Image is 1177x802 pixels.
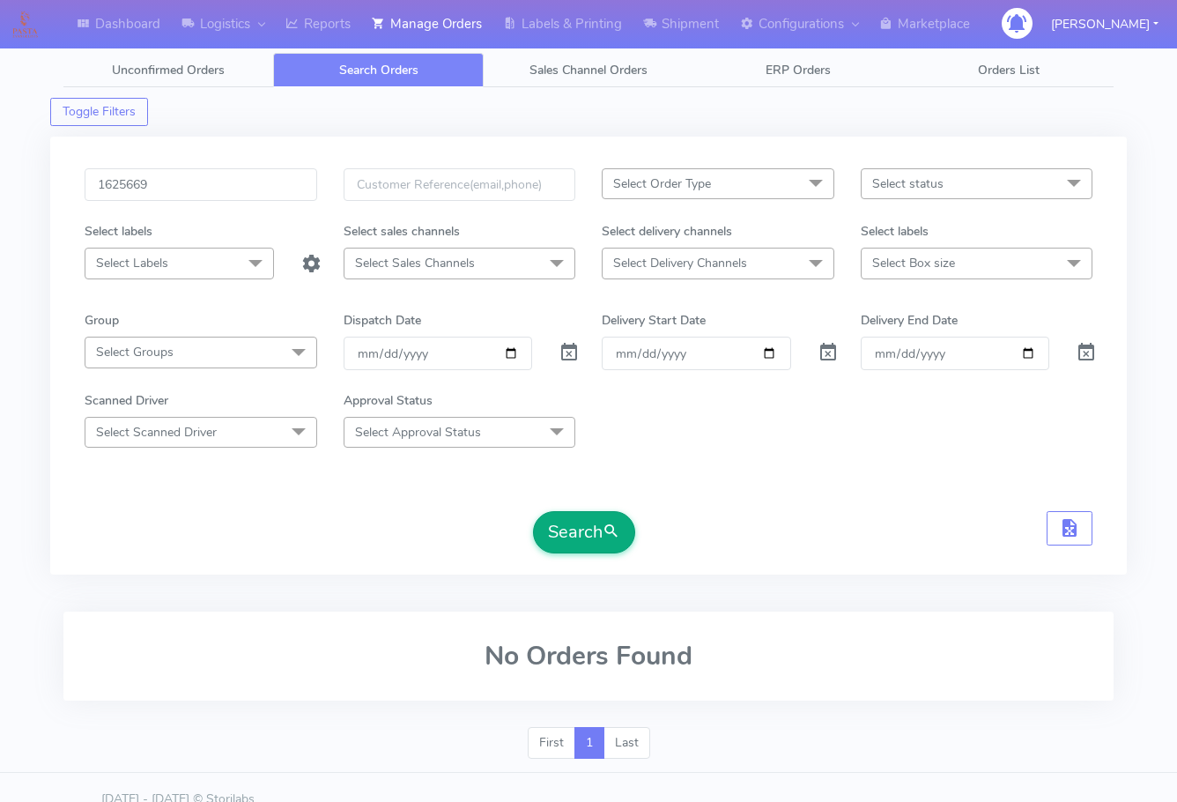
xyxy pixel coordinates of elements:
label: Delivery End Date [861,311,958,330]
span: Select Box size [872,255,955,271]
input: Customer Reference(email,phone) [344,168,576,201]
label: Dispatch Date [344,311,421,330]
span: Select Sales Channels [355,255,475,271]
span: Search Orders [339,62,418,78]
label: Select labels [85,222,152,241]
label: Group [85,311,119,330]
button: Search [533,511,635,553]
span: Select Delivery Channels [613,255,747,271]
button: Toggle Filters [50,98,148,126]
h2: No Orders Found [85,642,1092,671]
span: Select Order Type [613,175,711,192]
span: Unconfirmed Orders [112,62,225,78]
span: Select Approval Status [355,424,481,441]
span: Select Labels [96,255,168,271]
span: Orders List [978,62,1040,78]
span: Select status [872,175,944,192]
span: Select Groups [96,344,174,360]
label: Approval Status [344,391,433,410]
label: Select sales channels [344,222,460,241]
ul: Tabs [63,53,1114,87]
a: 1 [574,727,604,759]
label: Scanned Driver [85,391,168,410]
label: Select labels [861,222,929,241]
label: Select delivery channels [602,222,732,241]
label: Delivery Start Date [602,311,706,330]
span: Select Scanned Driver [96,424,217,441]
span: Sales Channel Orders [529,62,648,78]
input: Order Id [85,168,317,201]
button: [PERSON_NAME] [1038,6,1172,42]
span: ERP Orders [766,62,831,78]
